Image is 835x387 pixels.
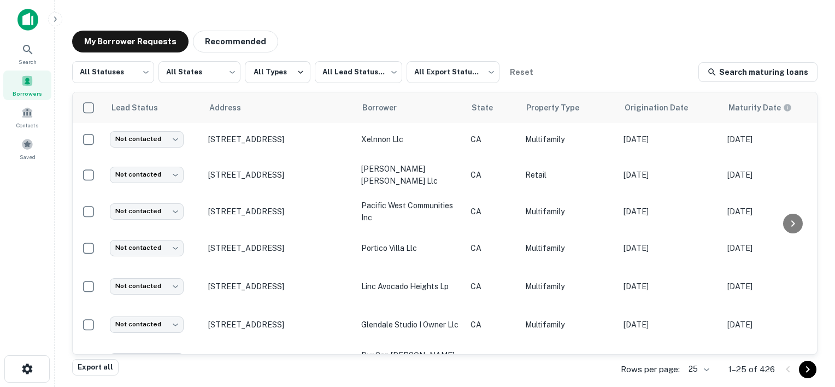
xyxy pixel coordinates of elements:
a: Borrowers [3,71,51,100]
div: Not contacted [110,131,184,147]
a: Search [3,39,51,68]
div: 25 [684,361,711,377]
div: Not contacted [110,316,184,332]
p: CA [471,242,514,254]
iframe: Chat Widget [780,300,835,352]
p: [DATE] [727,319,820,331]
span: Search [19,57,37,66]
p: [DATE] [727,242,820,254]
p: Retail [525,169,613,181]
p: CA [471,133,514,145]
p: Multifamily [525,206,613,218]
div: All Export Statuses [407,58,499,86]
p: [DATE] [624,242,716,254]
div: All Statuses [72,58,154,86]
span: Borrower [362,101,411,114]
div: Maturity dates displayed may be estimated. Please contact the lender for the most accurate maturi... [728,102,792,114]
div: All States [158,58,240,86]
button: Export all [72,359,119,376]
p: pur san [PERSON_NAME] llc [361,349,460,373]
th: Lead Status [104,92,203,123]
button: Recommended [193,31,278,52]
p: [STREET_ADDRESS] [208,243,350,253]
span: Lead Status [111,101,172,114]
p: [DATE] [624,169,716,181]
span: State [472,101,507,114]
div: Not contacted [110,278,184,294]
button: Reset [504,61,539,83]
p: linc avocado heights lp [361,280,460,292]
p: [DATE] [624,206,716,218]
p: Multifamily [525,319,613,331]
p: [STREET_ADDRESS] [208,170,350,180]
p: CA [471,206,514,218]
span: Address [209,101,255,114]
p: [DATE] [727,206,820,218]
p: [DATE] [727,133,820,145]
a: Saved [3,134,51,163]
span: Saved [20,153,36,161]
span: Borrowers [13,89,42,98]
span: Property Type [526,101,593,114]
p: CA [471,280,514,292]
p: 1–25 of 426 [728,363,775,376]
th: State [465,92,520,123]
a: Contacts [3,102,51,132]
span: Maturity dates displayed may be estimated. Please contact the lender for the most accurate maturi... [728,102,806,114]
th: Property Type [520,92,618,123]
p: [DATE] [624,319,716,331]
p: [DATE] [624,133,716,145]
p: [DATE] [727,169,820,181]
th: Maturity dates displayed may be estimated. Please contact the lender for the most accurate maturi... [722,92,826,123]
div: All Lead Statuses [315,58,402,86]
button: Go to next page [799,361,816,378]
th: Address [203,92,356,123]
p: xelnnon llc [361,133,460,145]
p: CA [471,319,514,331]
th: Origination Date [618,92,722,123]
p: Multifamily [525,280,613,292]
img: capitalize-icon.png [17,9,38,31]
p: Rows per page: [621,363,680,376]
p: Multifamily [525,242,613,254]
h6: Maturity Date [728,102,781,114]
button: My Borrower Requests [72,31,189,52]
p: CA [471,169,514,181]
button: All Types [245,61,310,83]
p: glendale studio i owner llc [361,319,460,331]
p: portico villa llc [361,242,460,254]
p: [PERSON_NAME] [PERSON_NAME] llc [361,163,460,187]
p: [STREET_ADDRESS] [208,320,350,330]
span: Contacts [16,121,38,130]
p: [DATE] [727,280,820,292]
p: [STREET_ADDRESS] [208,282,350,291]
p: [STREET_ADDRESS] [208,207,350,216]
p: pacific west communities inc [361,200,460,224]
div: Not contacted [110,240,184,256]
p: [STREET_ADDRESS] [208,134,350,144]
div: Not contacted [110,167,184,183]
p: [DATE] [624,280,716,292]
div: Not contacted [110,203,184,219]
a: Search maturing loans [698,62,818,82]
div: Not contacted [110,353,184,369]
span: Origination Date [625,101,702,114]
p: Multifamily [525,133,613,145]
th: Borrower [356,92,465,123]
